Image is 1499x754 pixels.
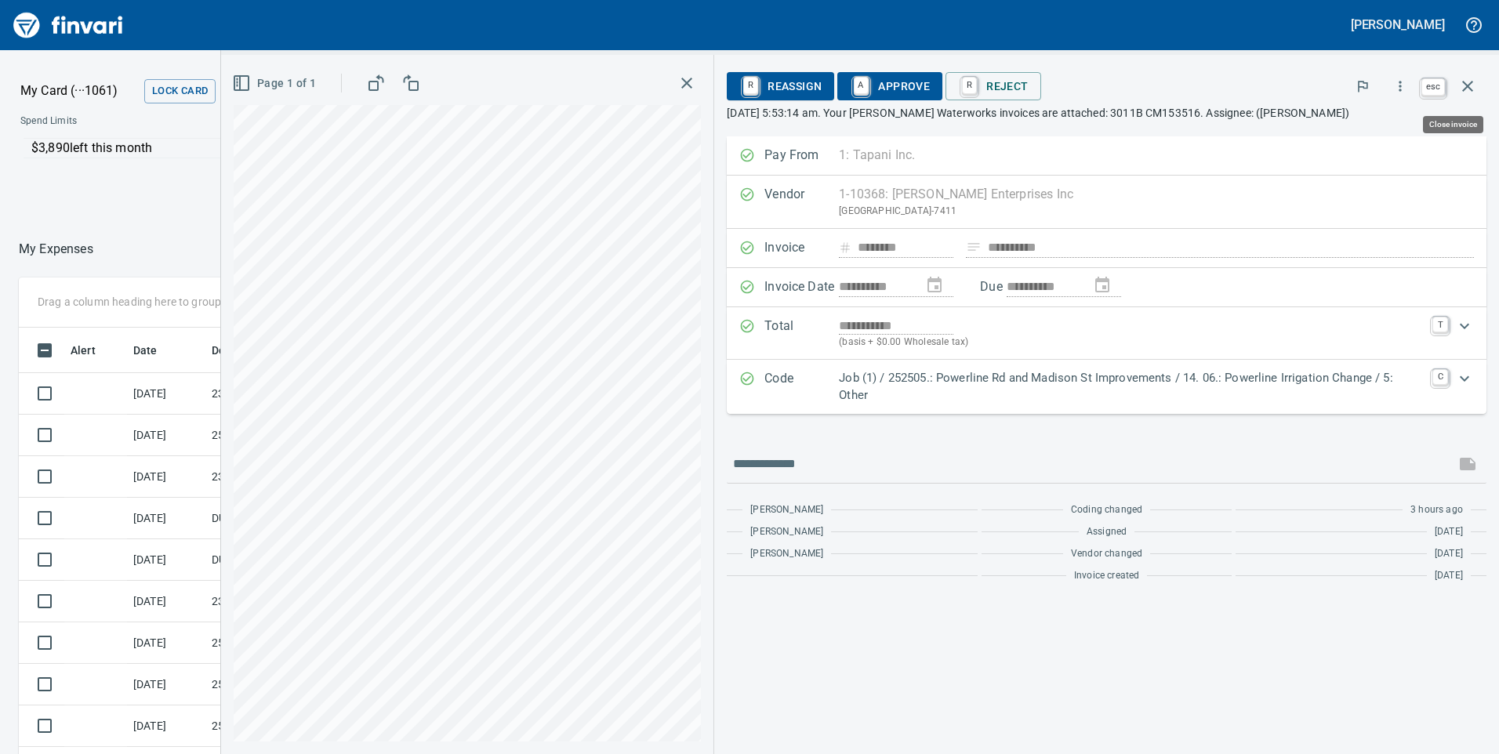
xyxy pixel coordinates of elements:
[212,341,270,360] span: Description
[127,456,205,498] td: [DATE]
[31,139,523,158] p: $3,890 left this month
[1087,524,1127,540] span: Assigned
[1435,524,1463,540] span: [DATE]
[19,240,93,259] p: My Expenses
[38,294,267,310] p: Drag a column heading here to group the table
[958,73,1028,100] span: Reject
[1345,69,1380,103] button: Flag
[127,498,205,539] td: [DATE]
[850,73,930,100] span: Approve
[229,69,322,98] button: Page 1 of 1
[127,705,205,747] td: [DATE]
[1432,369,1448,385] a: C
[962,77,977,94] a: R
[837,72,942,100] button: AApprove
[1410,502,1463,518] span: 3 hours ago
[839,369,1423,404] p: Job (1) / 252505.: Powerline Rd and Madison St Improvements / 14. 06.: Powerline Irrigation Chang...
[750,546,823,562] span: [PERSON_NAME]
[727,105,1486,121] p: [DATE] 5:53:14 am. Your [PERSON_NAME] Waterworks invoices are attached: 3011B CM153516. Assignee:...
[127,373,205,415] td: [DATE]
[20,82,138,100] p: My Card (···1061)
[8,158,533,174] p: Online allowed
[127,415,205,456] td: [DATE]
[1421,78,1445,96] a: esc
[1347,13,1449,37] button: [PERSON_NAME]
[727,307,1486,360] div: Expand
[235,74,316,93] span: Page 1 of 1
[71,341,116,360] span: Alert
[1071,502,1142,518] span: Coding changed
[1435,568,1463,584] span: [DATE]
[205,705,347,747] td: 252505
[750,524,823,540] span: [PERSON_NAME]
[727,360,1486,414] div: Expand
[71,341,96,360] span: Alert
[945,72,1040,100] button: RReject
[764,317,839,350] p: Total
[127,581,205,622] td: [DATE]
[9,6,127,44] img: Finvari
[205,498,347,539] td: DUMP
[144,79,216,103] button: Lock Card
[727,72,834,100] button: RReassign
[854,77,869,94] a: A
[133,341,158,360] span: Date
[205,622,347,664] td: 252005.8017
[743,77,758,94] a: R
[739,73,822,100] span: Reassign
[127,664,205,705] td: [DATE]
[205,415,347,456] td: 252505
[205,539,347,581] td: DUMP
[764,369,839,404] p: Code
[205,581,347,622] td: 235526
[1074,568,1140,584] span: Invoice created
[750,502,823,518] span: [PERSON_NAME]
[839,335,1423,350] p: (basis + $0.00 Wholesale tax)
[127,539,205,581] td: [DATE]
[20,114,303,129] span: Spend Limits
[212,341,291,360] span: Description
[205,373,347,415] td: 231508 ACCT 99818155
[127,622,205,664] td: [DATE]
[19,240,93,259] nav: breadcrumb
[133,341,178,360] span: Date
[1071,546,1142,562] span: Vendor changed
[205,456,347,498] td: 235526
[205,664,347,705] td: 252505
[1351,16,1445,33] h5: [PERSON_NAME]
[1435,546,1463,562] span: [DATE]
[1432,317,1448,332] a: T
[152,82,208,100] span: Lock Card
[1449,445,1486,483] span: This records your message into the invoice and notifies anyone mentioned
